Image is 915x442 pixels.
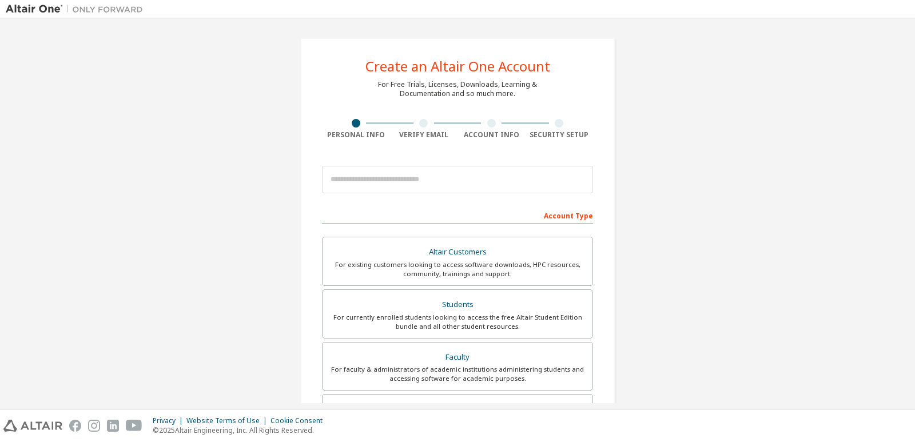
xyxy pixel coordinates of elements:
div: Faculty [329,349,586,365]
img: Altair One [6,3,149,15]
img: youtube.svg [126,420,142,432]
div: Cookie Consent [270,416,329,425]
div: Verify Email [390,130,458,140]
div: Account Info [457,130,526,140]
div: For faculty & administrators of academic institutions administering students and accessing softwa... [329,365,586,383]
div: Account Type [322,206,593,224]
img: linkedin.svg [107,420,119,432]
img: facebook.svg [69,420,81,432]
p: © 2025 Altair Engineering, Inc. All Rights Reserved. [153,425,329,435]
div: Create an Altair One Account [365,59,550,73]
div: Students [329,297,586,313]
div: Security Setup [526,130,594,140]
div: Personal Info [322,130,390,140]
div: For Free Trials, Licenses, Downloads, Learning & Documentation and so much more. [378,80,537,98]
div: Website Terms of Use [186,416,270,425]
div: Altair Customers [329,244,586,260]
div: For currently enrolled students looking to access the free Altair Student Edition bundle and all ... [329,313,586,331]
div: Privacy [153,416,186,425]
img: altair_logo.svg [3,420,62,432]
img: instagram.svg [88,420,100,432]
div: For existing customers looking to access software downloads, HPC resources, community, trainings ... [329,260,586,278]
div: Everyone else [329,401,586,417]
